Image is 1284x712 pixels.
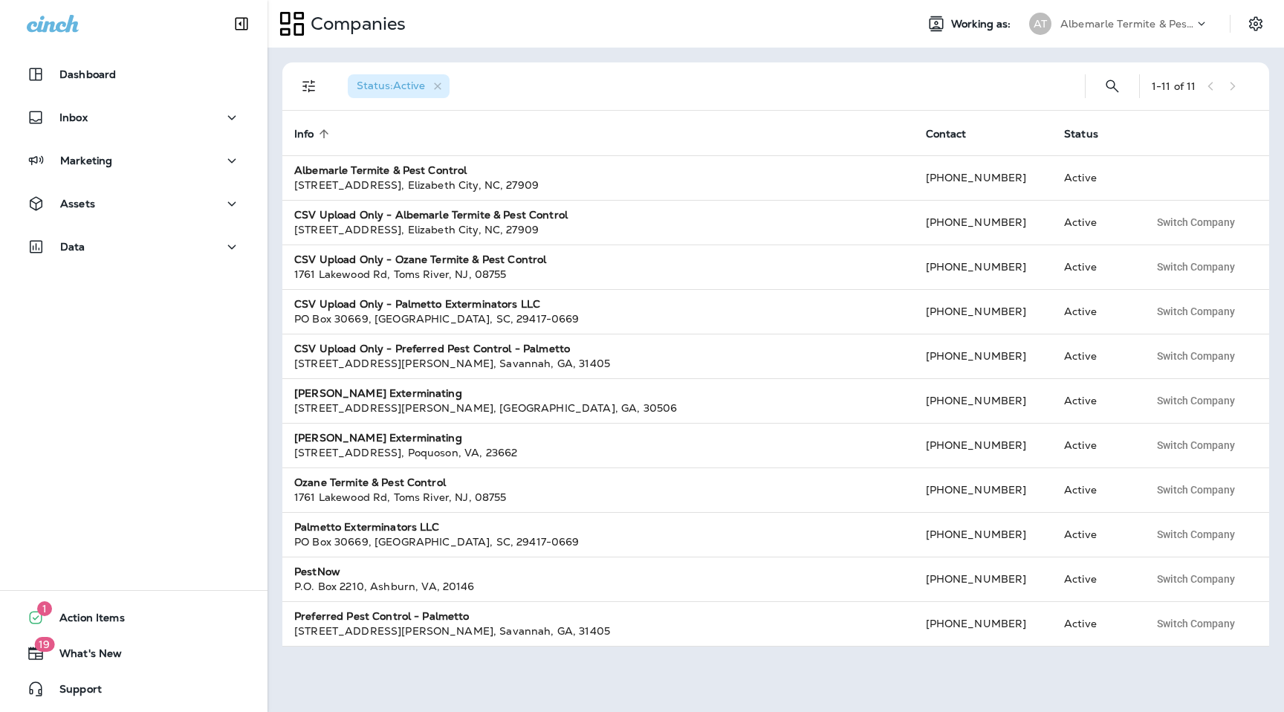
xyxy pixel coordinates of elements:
[294,445,902,460] div: [STREET_ADDRESS] , Poquoson , VA , 23662
[1157,529,1235,540] span: Switch Company
[348,74,450,98] div: Status:Active
[1052,423,1137,467] td: Active
[59,68,116,80] p: Dashboard
[294,431,462,444] strong: [PERSON_NAME] Exterminating
[15,189,253,219] button: Assets
[914,155,1053,200] td: [PHONE_NUMBER]
[1149,434,1243,456] button: Switch Company
[914,557,1053,601] td: [PHONE_NUMBER]
[59,111,88,123] p: Inbox
[294,311,902,326] div: PO Box 30669 , [GEOGRAPHIC_DATA] , SC , 29417-0669
[294,476,446,489] strong: Ozane Termite & Pest Control
[1060,18,1194,30] p: Albemarle Termite & Pest Control
[294,128,314,140] span: Info
[1157,262,1235,272] span: Switch Company
[1052,378,1137,423] td: Active
[294,222,902,237] div: [STREET_ADDRESS] , Elizabeth City , NC , 27909
[60,241,85,253] p: Data
[1052,557,1137,601] td: Active
[15,674,253,704] button: Support
[914,601,1053,646] td: [PHONE_NUMBER]
[926,127,986,140] span: Contact
[1052,512,1137,557] td: Active
[294,71,324,101] button: Filters
[294,253,546,266] strong: CSV Upload Only - Ozane Termite & Pest Control
[60,198,95,210] p: Assets
[1149,612,1243,635] button: Switch Company
[914,334,1053,378] td: [PHONE_NUMBER]
[294,267,902,282] div: 1761 Lakewood Rd , Toms River , NJ , 08755
[294,609,470,623] strong: Preferred Pest Control - Palmetto
[15,638,253,668] button: 19What's New
[1149,389,1243,412] button: Switch Company
[357,79,425,92] span: Status : Active
[914,245,1053,289] td: [PHONE_NUMBER]
[1064,127,1118,140] span: Status
[1052,334,1137,378] td: Active
[294,401,902,415] div: [STREET_ADDRESS][PERSON_NAME] , [GEOGRAPHIC_DATA] , GA , 30506
[1157,618,1235,629] span: Switch Company
[1097,71,1127,101] button: Search Companies
[305,13,406,35] p: Companies
[914,378,1053,423] td: [PHONE_NUMBER]
[1157,440,1235,450] span: Switch Company
[1242,10,1269,37] button: Settings
[914,467,1053,512] td: [PHONE_NUMBER]
[1149,345,1243,367] button: Switch Company
[1052,155,1137,200] td: Active
[926,128,967,140] span: Contact
[294,579,902,594] div: P.O. Box 2210 , Ashburn , VA , 20146
[294,386,462,400] strong: [PERSON_NAME] Exterminating
[294,356,902,371] div: [STREET_ADDRESS][PERSON_NAME] , Savannah , GA , 31405
[294,297,540,311] strong: CSV Upload Only - Palmetto Exterminators LLC
[45,647,122,665] span: What's New
[1029,13,1051,35] div: AT
[1064,128,1098,140] span: Status
[294,624,902,638] div: [STREET_ADDRESS][PERSON_NAME] , Savannah , GA , 31405
[294,534,902,549] div: PO Box 30669 , [GEOGRAPHIC_DATA] , SC , 29417-0669
[34,637,54,652] span: 19
[45,683,102,701] span: Support
[1149,568,1243,590] button: Switch Company
[1052,467,1137,512] td: Active
[1052,601,1137,646] td: Active
[1149,256,1243,278] button: Switch Company
[15,146,253,175] button: Marketing
[294,164,467,177] strong: Albemarle Termite & Pest Control
[15,603,253,632] button: 1Action Items
[1149,479,1243,501] button: Switch Company
[914,512,1053,557] td: [PHONE_NUMBER]
[15,103,253,132] button: Inbox
[914,200,1053,245] td: [PHONE_NUMBER]
[294,565,340,578] strong: PestNow
[1157,306,1235,317] span: Switch Company
[1149,211,1243,233] button: Switch Company
[60,155,112,166] p: Marketing
[1052,200,1137,245] td: Active
[15,59,253,89] button: Dashboard
[914,289,1053,334] td: [PHONE_NUMBER]
[294,342,570,355] strong: CSV Upload Only - Preferred Pest Control - Palmetto
[1149,300,1243,323] button: Switch Company
[1152,80,1196,92] div: 1 - 11 of 11
[1149,523,1243,546] button: Switch Company
[1157,395,1235,406] span: Switch Company
[1052,245,1137,289] td: Active
[914,423,1053,467] td: [PHONE_NUMBER]
[45,612,125,630] span: Action Items
[294,208,568,221] strong: CSV Upload Only - Albemarle Termite & Pest Control
[294,178,902,192] div: [STREET_ADDRESS] , Elizabeth City , NC , 27909
[951,18,1014,30] span: Working as:
[1157,217,1235,227] span: Switch Company
[15,232,253,262] button: Data
[1052,289,1137,334] td: Active
[221,9,262,39] button: Collapse Sidebar
[1157,351,1235,361] span: Switch Company
[294,490,902,505] div: 1761 Lakewood Rd , Toms River , NJ , 08755
[1157,574,1235,584] span: Switch Company
[1157,485,1235,495] span: Switch Company
[294,520,440,534] strong: Palmetto Exterminators LLC
[294,127,334,140] span: Info
[37,601,52,616] span: 1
